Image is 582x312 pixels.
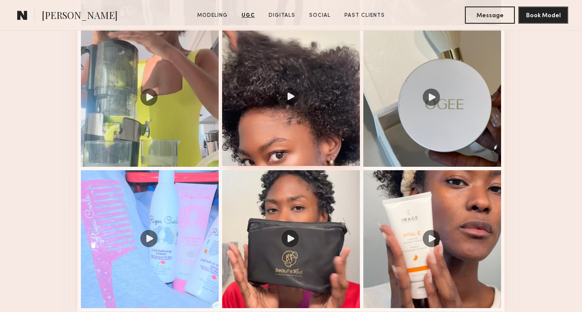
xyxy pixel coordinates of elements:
a: UGC [238,12,258,19]
button: Message [465,6,515,24]
a: Digitals [265,12,299,19]
a: Past Clients [341,12,388,19]
a: Book Model [518,11,568,19]
span: [PERSON_NAME] [42,9,118,24]
a: Social [306,12,334,19]
button: Book Model [518,6,568,24]
a: Modeling [194,12,231,19]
